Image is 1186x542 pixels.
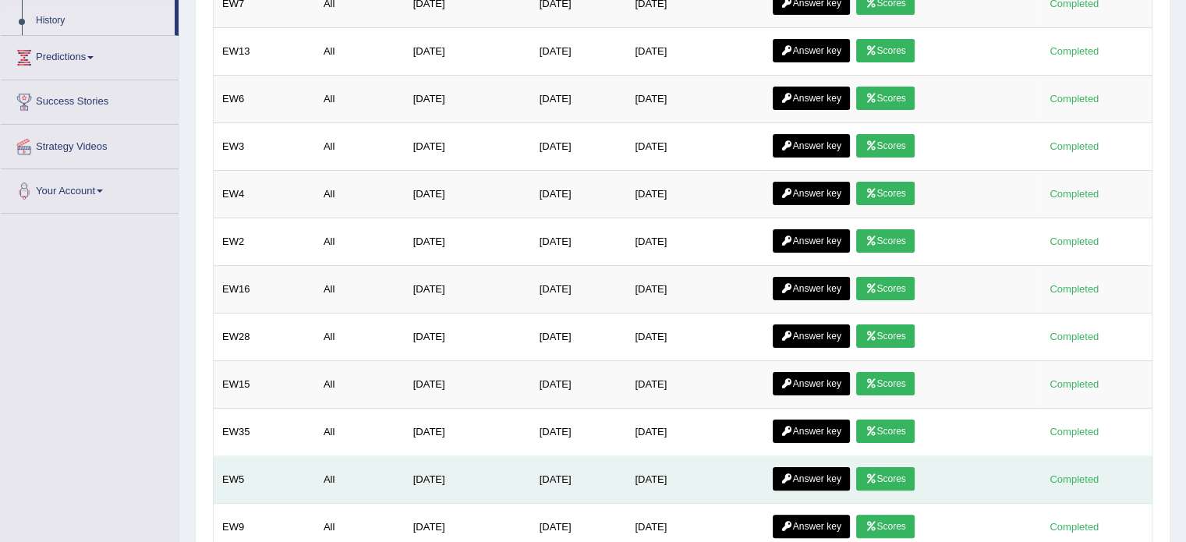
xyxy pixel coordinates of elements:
[531,171,627,218] td: [DATE]
[405,28,531,76] td: [DATE]
[856,134,914,158] a: Scores
[531,266,627,314] td: [DATE]
[856,467,914,491] a: Scores
[405,171,531,218] td: [DATE]
[1044,328,1105,345] div: Completed
[773,277,850,300] a: Answer key
[531,28,627,76] td: [DATE]
[1,80,179,119] a: Success Stories
[214,76,315,123] td: EW6
[626,266,763,314] td: [DATE]
[405,266,531,314] td: [DATE]
[214,456,315,504] td: EW5
[856,420,914,443] a: Scores
[626,361,763,409] td: [DATE]
[405,314,531,361] td: [DATE]
[773,420,850,443] a: Answer key
[773,515,850,538] a: Answer key
[1044,90,1105,107] div: Completed
[531,218,627,266] td: [DATE]
[773,182,850,205] a: Answer key
[405,456,531,504] td: [DATE]
[531,76,627,123] td: [DATE]
[315,266,405,314] td: All
[531,409,627,456] td: [DATE]
[1,36,179,75] a: Predictions
[405,218,531,266] td: [DATE]
[1044,186,1105,202] div: Completed
[1044,471,1105,487] div: Completed
[315,123,405,171] td: All
[214,361,315,409] td: EW15
[214,123,315,171] td: EW3
[856,229,914,253] a: Scores
[315,28,405,76] td: All
[214,314,315,361] td: EW28
[1044,519,1105,535] div: Completed
[1,169,179,208] a: Your Account
[626,218,763,266] td: [DATE]
[315,218,405,266] td: All
[315,314,405,361] td: All
[1044,376,1105,392] div: Completed
[1044,43,1105,59] div: Completed
[405,76,531,123] td: [DATE]
[315,171,405,218] td: All
[29,7,175,35] a: History
[773,134,850,158] a: Answer key
[773,87,850,110] a: Answer key
[856,515,914,538] a: Scores
[1,125,179,164] a: Strategy Videos
[531,361,627,409] td: [DATE]
[405,409,531,456] td: [DATE]
[856,324,914,348] a: Scores
[626,409,763,456] td: [DATE]
[405,123,531,171] td: [DATE]
[773,39,850,62] a: Answer key
[773,372,850,395] a: Answer key
[315,361,405,409] td: All
[856,87,914,110] a: Scores
[626,456,763,504] td: [DATE]
[626,171,763,218] td: [DATE]
[856,372,914,395] a: Scores
[856,39,914,62] a: Scores
[315,409,405,456] td: All
[531,123,627,171] td: [DATE]
[626,314,763,361] td: [DATE]
[773,324,850,348] a: Answer key
[1044,233,1105,250] div: Completed
[1044,138,1105,154] div: Completed
[773,467,850,491] a: Answer key
[626,123,763,171] td: [DATE]
[1044,281,1105,297] div: Completed
[315,456,405,504] td: All
[214,171,315,218] td: EW4
[1044,423,1105,440] div: Completed
[214,218,315,266] td: EW2
[405,361,531,409] td: [DATE]
[214,409,315,456] td: EW35
[214,266,315,314] td: EW16
[531,314,627,361] td: [DATE]
[531,456,627,504] td: [DATE]
[856,277,914,300] a: Scores
[626,28,763,76] td: [DATE]
[626,76,763,123] td: [DATE]
[214,28,315,76] td: EW13
[856,182,914,205] a: Scores
[773,229,850,253] a: Answer key
[315,76,405,123] td: All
